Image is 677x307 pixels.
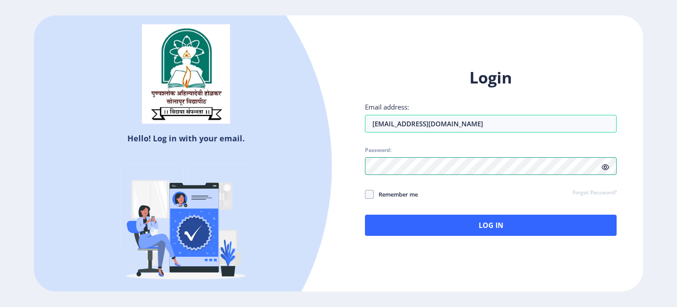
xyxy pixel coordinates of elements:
input: Email address [365,115,617,133]
img: Verified-rafiki.svg [109,147,263,302]
img: sulogo.png [142,24,230,124]
span: Remember me [374,189,418,200]
label: Email address: [365,102,409,111]
a: Forgot Password? [573,189,617,197]
label: Password: [365,147,391,154]
h1: Login [365,67,617,88]
button: Log In [365,215,617,236]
